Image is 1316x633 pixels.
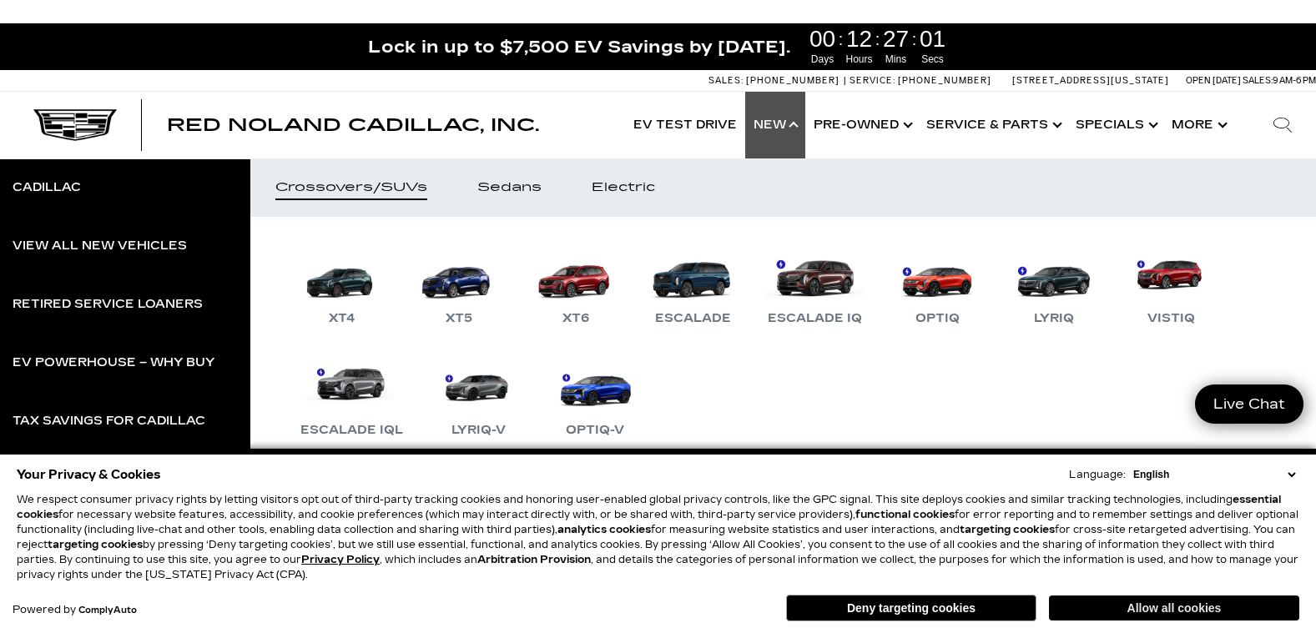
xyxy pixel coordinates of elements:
[759,242,870,329] a: Escalade IQ
[292,242,392,329] a: XT4
[292,420,411,440] div: Escalade IQL
[250,158,452,217] a: Crossovers/SUVs
[643,242,743,329] a: Escalade
[557,420,633,440] div: OPTIQ-V
[13,299,203,310] div: Retired Service Loaners
[880,52,912,67] span: Mins
[807,28,839,51] span: 00
[625,92,745,158] a: EV Test Drive
[1243,75,1273,86] span: Sales:
[875,27,880,52] span: :
[13,415,205,427] div: Tax Savings for Cadillac
[745,92,805,158] a: New
[855,509,955,520] strong: functional cookies
[839,27,844,52] span: :
[301,554,380,565] a: Privacy Policy
[17,463,161,486] span: Your Privacy & Cookies
[545,354,645,440] a: OPTIQ-V
[409,242,509,329] a: XT5
[907,309,968,329] div: OPTIQ
[1163,92,1233,158] button: More
[292,354,411,440] a: Escalade IQL
[17,492,1299,582] p: We respect consumer privacy rights by letting visitors opt out of third-party tracking cookies an...
[759,309,870,329] div: Escalade IQ
[898,75,991,86] span: [PHONE_NUMBER]
[1026,309,1082,329] div: LYRIQ
[1139,309,1203,329] div: VISTIQ
[13,605,137,615] div: Powered by
[1205,394,1293,414] span: Live Chat
[443,420,514,440] div: LYRIQ-V
[78,605,137,615] a: ComplyAuto
[1049,595,1299,620] button: Allow all cookies
[13,240,187,252] div: View All New Vehicles
[1012,75,1169,86] a: [STREET_ADDRESS][US_STATE]
[167,115,539,135] span: Red Noland Cadillac, Inc.
[557,524,651,535] strong: analytics cookies
[1121,242,1221,329] a: VISTIQ
[368,36,790,58] span: Lock in up to $7,500 EV Savings by [DATE].
[567,158,680,217] a: Electric
[844,76,996,85] a: Service: [PHONE_NUMBER]
[960,524,1055,535] strong: targeting cookies
[13,357,214,369] div: EV Powerhouse – Why Buy
[1069,470,1126,480] div: Language:
[48,539,143,550] strong: targeting cookies
[33,109,117,141] img: Cadillac Dark Logo with Cadillac White Text
[807,52,839,67] span: Days
[887,242,987,329] a: OPTIQ
[554,309,597,329] div: XT6
[708,76,844,85] a: Sales: [PHONE_NUMBER]
[526,242,626,329] a: XT6
[437,309,481,329] div: XT5
[708,75,744,86] span: Sales:
[452,158,567,217] a: Sedans
[320,309,364,329] div: XT4
[13,182,81,193] div: Cadillac
[844,52,875,67] span: Hours
[1195,384,1303,424] a: Live Chat
[477,182,542,193] div: Sedans
[1067,92,1163,158] a: Specials
[275,182,427,193] div: Crossovers/SUVs
[746,75,840,86] span: [PHONE_NUMBER]
[850,75,895,86] span: Service:
[1004,242,1104,329] a: LYRIQ
[1129,467,1299,482] select: Language Select
[844,28,875,51] span: 12
[880,28,912,51] span: 27
[1186,75,1241,86] span: Open [DATE]
[477,554,591,565] strong: Arbitration Provision
[428,354,528,440] a: LYRIQ-V
[805,92,918,158] a: Pre-Owned
[1288,32,1308,52] a: Close
[912,27,917,52] span: :
[592,182,655,193] div: Electric
[918,92,1067,158] a: Service & Parts
[1273,75,1316,86] span: 9 AM-6 PM
[647,309,739,329] div: Escalade
[786,595,1036,621] button: Deny targeting cookies
[167,117,539,133] a: Red Noland Cadillac, Inc.
[917,28,949,51] span: 01
[917,52,949,67] span: Secs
